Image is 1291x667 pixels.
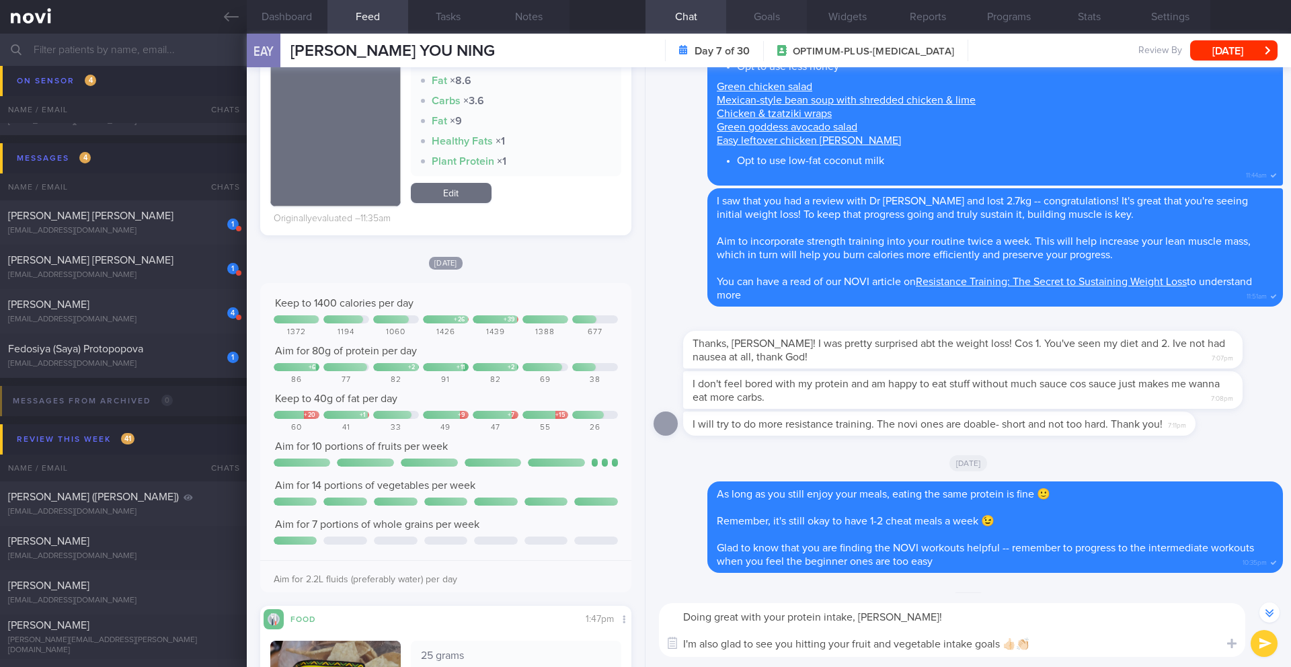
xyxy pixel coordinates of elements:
[411,183,492,203] a: Edit
[8,344,143,354] span: Fedosiya (Saya) Protopopova
[473,423,518,433] div: 47
[695,44,750,58] strong: Day 7 of 30
[275,519,479,530] span: Aim for 7 portions of whole grains per week
[916,276,1187,287] a: Resistance Training: The Secret to Sustaining Weight Loss
[572,375,618,385] div: 38
[717,276,1252,301] span: You can have a read of our NOVI article on to understand more
[274,213,391,225] div: Originally evaluated – 11:35am
[193,455,247,481] div: Chats
[8,270,239,280] div: [EMAIL_ADDRESS][DOMAIN_NAME]
[274,375,319,385] div: 86
[693,338,1225,362] span: Thanks, [PERSON_NAME]! I was pretty surprised abt the weight loss! Cos 1. You've seen my diet and...
[423,423,469,433] div: 49
[304,411,316,419] div: + 20
[8,255,173,266] span: [PERSON_NAME] [PERSON_NAME]
[373,327,419,338] div: 1060
[309,364,316,371] div: + 6
[423,375,469,385] div: 91
[432,136,493,147] strong: Healthy Fats
[737,151,1274,167] li: Opt to use low-fat coconut milk
[522,423,568,433] div: 55
[504,316,515,323] div: + 39
[8,72,239,82] div: [EMAIL_ADDRESS][DOMAIN_NAME]
[360,411,366,419] div: + 1
[9,392,176,410] div: Messages from Archived
[121,433,134,444] span: 41
[8,210,173,221] span: [PERSON_NAME] [PERSON_NAME]
[572,423,618,433] div: 26
[8,116,239,126] div: [EMAIL_ADDRESS][DOMAIN_NAME]
[717,95,976,106] a: Mexican-style bean soup with shredded chicken & lime
[508,411,515,419] div: + 7
[508,364,515,371] div: + 2
[8,507,239,517] div: [EMAIL_ADDRESS][DOMAIN_NAME]
[717,122,857,132] a: Green goddess avocado salad
[497,156,506,167] strong: × 1
[949,455,988,471] span: [DATE]
[290,43,495,59] span: [PERSON_NAME] YOU NING
[693,379,1220,403] span: I don't feel bored with my protein and am happy to eat stuff without much sauce cos sauce just ma...
[274,327,319,338] div: 1372
[717,81,812,92] a: Green chicken salad
[275,298,414,309] span: Keep to 1400 calories per day
[227,219,239,230] div: 1
[432,116,447,126] strong: Fat
[8,492,179,502] span: [PERSON_NAME] ([PERSON_NAME])
[8,315,239,325] div: [EMAIL_ADDRESS][DOMAIN_NAME]
[432,75,447,86] strong: Fat
[8,299,89,310] span: [PERSON_NAME]
[275,480,475,491] span: Aim for 14 portions of vegetables per week
[275,346,417,356] span: Aim for 80g of protein per day
[1246,167,1267,180] span: 11:44am
[8,226,239,236] div: [EMAIL_ADDRESS][DOMAIN_NAME]
[555,411,565,419] div: + 15
[586,615,614,624] span: 1:47pm
[949,592,988,609] span: [DATE]
[227,352,239,363] div: 1
[8,536,89,547] span: [PERSON_NAME]
[193,173,247,200] div: Chats
[432,95,461,106] strong: Carbs
[717,108,832,119] a: Chicken & tzatziki wraps
[717,236,1251,260] span: Aim to incorporate strength training into your routine twice a week. This will help increase your...
[408,364,416,371] div: + 2
[1212,350,1233,363] span: 7:07pm
[79,152,91,163] span: 4
[522,375,568,385] div: 69
[432,156,494,167] strong: Plant Protein
[1168,418,1186,430] span: 7:11pm
[717,489,1050,500] span: As long as you still enjoy your meals, eating the same protein is fine 🙂
[693,419,1163,430] span: I will try to do more resistance training. The novi ones are doable- short and not too hard. Than...
[323,327,369,338] div: 1194
[8,101,89,112] span: [PERSON_NAME]
[8,551,239,561] div: [EMAIL_ADDRESS][DOMAIN_NAME]
[473,375,518,385] div: 82
[463,95,484,106] strong: × 3.6
[423,327,469,338] div: 1426
[717,196,1248,220] span: I saw that you had a review with Dr [PERSON_NAME] and lost 2.7kg -- congratulations! It's great t...
[8,596,239,606] div: [EMAIL_ADDRESS][DOMAIN_NAME]
[8,635,239,656] div: [PERSON_NAME][EMAIL_ADDRESS][PERSON_NAME][DOMAIN_NAME]
[522,327,568,338] div: 1388
[275,393,397,404] span: Keep to 40g of fat per day
[457,364,465,371] div: + 11
[1138,45,1182,57] span: Review By
[717,516,994,526] span: Remember, it's still okay to have 1-2 cheat meals a week 😉
[373,375,419,385] div: 82
[227,263,239,274] div: 1
[572,327,618,338] div: 677
[717,543,1254,567] span: Glad to know that you are finding the NOVI workouts helpful -- remember to progress to the interm...
[1247,288,1267,301] span: 11:51am
[8,580,89,591] span: [PERSON_NAME]
[458,411,465,419] div: + 9
[454,316,465,323] div: + 26
[1243,555,1267,567] span: 10:35pm
[243,26,284,77] div: EAY
[323,423,369,433] div: 41
[473,327,518,338] div: 1439
[8,359,239,369] div: [EMAIL_ADDRESS][DOMAIN_NAME]
[429,257,463,270] span: [DATE]
[793,45,954,58] span: OPTIMUM-PLUS-[MEDICAL_DATA]
[8,620,89,631] span: [PERSON_NAME]
[274,575,457,584] span: Aim for 2.2L fluids (preferably water) per day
